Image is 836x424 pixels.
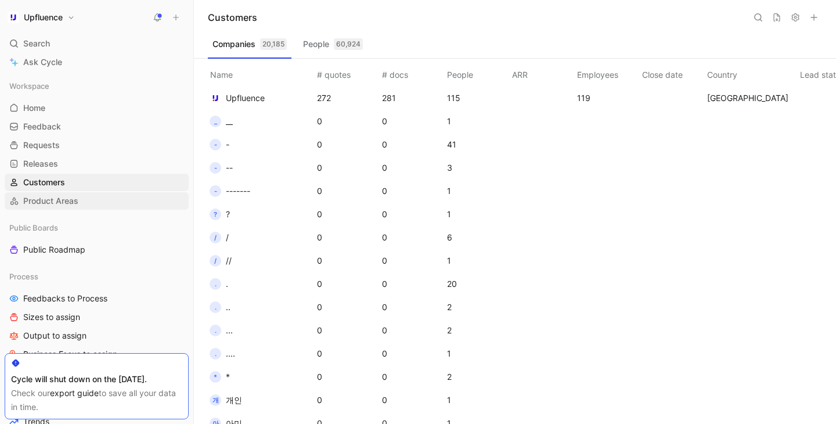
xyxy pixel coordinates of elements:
[210,232,221,243] div: /
[315,59,380,87] th: # quotes
[445,319,510,342] td: 2
[226,116,233,126] span: __
[226,325,233,335] span: ...
[315,110,380,133] td: 0
[23,102,45,114] span: Home
[315,249,380,272] td: 0
[5,346,189,363] a: Business Focus to assign
[11,386,182,414] div: Check our to save all your data in time.
[226,232,229,242] span: /
[445,249,510,272] td: 1
[445,59,510,87] th: People
[705,87,798,110] td: [GEOGRAPHIC_DATA]
[210,348,221,360] div: .
[23,158,58,170] span: Releases
[445,389,510,412] td: 1
[260,38,287,50] div: 20,185
[380,319,445,342] td: 0
[575,59,640,87] th: Employees
[11,372,182,386] div: Cycle will shut down on the [DATE].
[445,133,510,156] td: 41
[5,99,189,117] a: Home
[315,203,380,226] td: 0
[210,139,221,150] div: -
[315,272,380,296] td: 0
[640,59,705,87] th: Close date
[5,219,189,258] div: Public BoardsPublic Roadmap
[210,255,221,267] div: /
[5,136,189,154] a: Requests
[206,391,246,409] button: 개개인
[23,177,65,188] span: Customers
[5,53,189,71] a: Ask Cycle
[380,249,445,272] td: 0
[5,35,189,52] div: Search
[206,135,233,154] button: --
[206,159,237,177] button: ---
[445,203,510,226] td: 1
[206,112,237,131] button: ___
[380,365,445,389] td: 0
[5,118,189,135] a: Feedback
[5,308,189,326] a: Sizes to assign
[510,59,575,87] th: ARR
[380,296,445,319] td: 0
[23,55,62,69] span: Ask Cycle
[380,156,445,179] td: 0
[705,59,798,87] th: Country
[206,205,234,224] button: ??
[315,389,380,412] td: 0
[50,388,99,398] a: export guide
[23,293,107,304] span: Feedbacks to Process
[23,37,50,51] span: Search
[445,156,510,179] td: 3
[5,192,189,210] a: Product Areas
[206,70,237,80] span: Name
[5,268,189,363] div: ProcessFeedbacks to ProcessSizes to assignOutput to assignBusiness Focus to assign
[380,226,445,249] td: 0
[23,139,60,151] span: Requests
[445,365,510,389] td: 2
[315,87,380,110] td: 272
[23,330,87,342] span: Output to assign
[445,272,510,296] td: 20
[380,87,445,110] td: 281
[380,342,445,365] td: 0
[445,110,510,133] td: 1
[206,344,239,363] button: .....
[24,12,63,23] h1: Upfluence
[5,241,189,258] a: Public Roadmap
[315,296,380,319] td: 0
[206,228,233,247] button: //
[380,133,445,156] td: 0
[23,244,85,256] span: Public Roadmap
[5,174,189,191] a: Customers
[9,222,58,233] span: Public Boards
[210,394,221,406] div: 개
[206,298,235,317] button: ...
[380,389,445,412] td: 0
[206,275,232,293] button: ..
[226,163,233,173] span: --
[210,278,221,290] div: .
[5,290,189,307] a: Feedbacks to Process
[380,110,445,133] td: 0
[210,92,221,104] img: logo
[8,12,19,23] img: Upfluence
[5,327,189,344] a: Output to assign
[226,139,229,149] span: -
[5,268,189,285] div: Process
[226,186,250,196] span: -------
[315,365,380,389] td: 0
[226,209,230,219] span: ?
[23,195,78,207] span: Product Areas
[9,271,38,282] span: Process
[380,59,445,87] th: # docs
[210,162,221,174] div: -
[380,179,445,203] td: 0
[315,319,380,342] td: 0
[315,156,380,179] td: 0
[210,185,221,197] div: -
[334,38,363,50] div: 60,924
[315,179,380,203] td: 0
